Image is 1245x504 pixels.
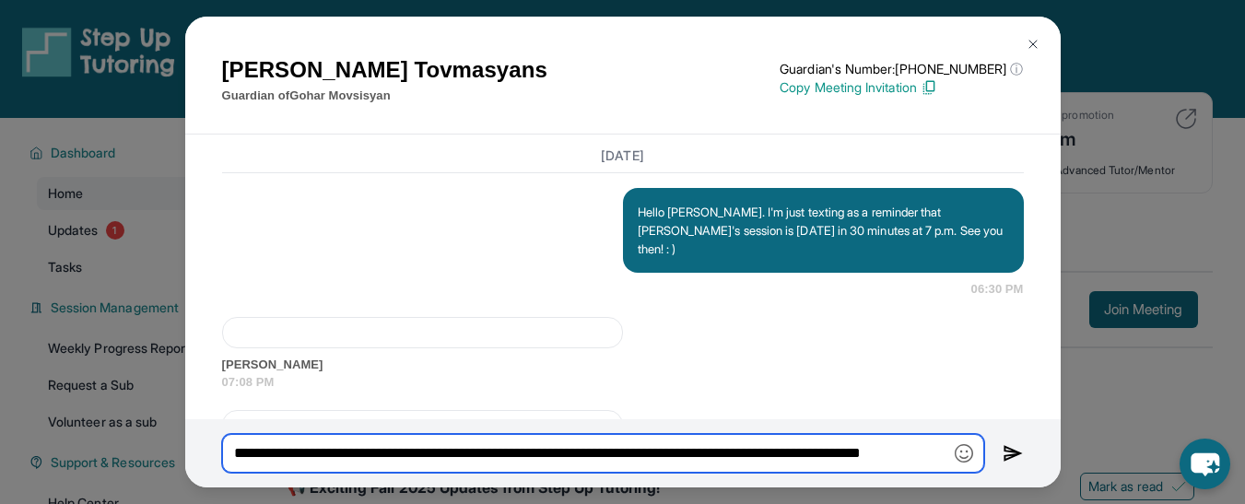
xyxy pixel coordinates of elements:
img: Send icon [1003,442,1024,464]
h3: [DATE] [222,147,1024,165]
p: Hello [PERSON_NAME]. I'm just texting as a reminder that [PERSON_NAME]'s session is [DATE] in 30 ... [638,203,1009,258]
img: Close Icon [1026,37,1040,52]
p: Copy Meeting Invitation [780,78,1023,97]
span: ⓘ [1010,60,1023,78]
p: Guardian of Gohar Movsisyan [222,87,547,105]
button: chat-button [1180,439,1230,489]
span: 06:30 PM [971,280,1024,299]
img: Copy Icon [921,79,937,96]
span: [PERSON_NAME] [222,356,1024,374]
img: Emoji [955,444,973,463]
h1: [PERSON_NAME] Tovmasyans [222,53,547,87]
p: Guardian's Number: [PHONE_NUMBER] [780,60,1023,78]
span: 07:08 PM [222,373,1024,392]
